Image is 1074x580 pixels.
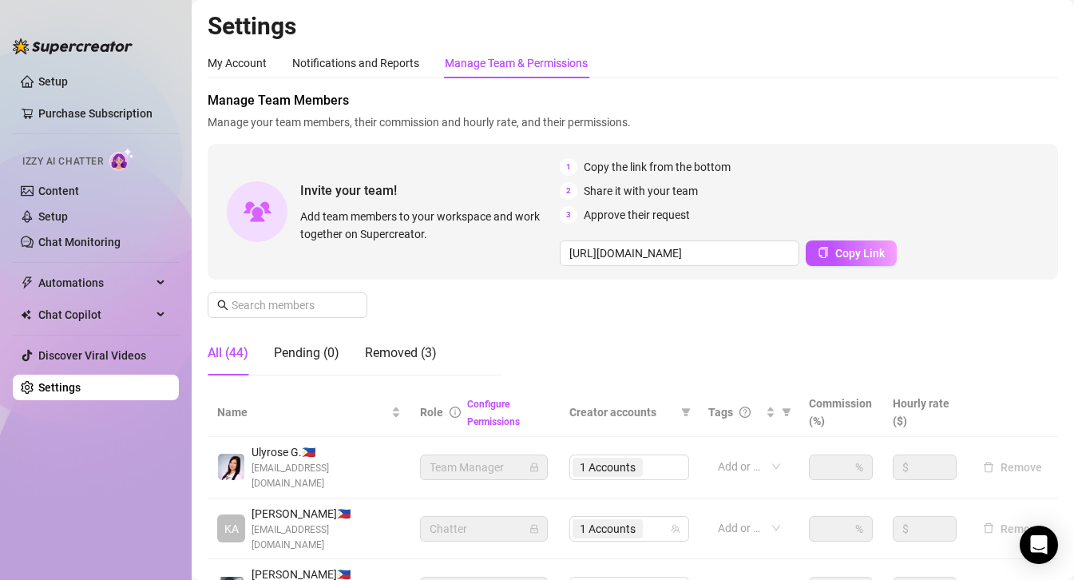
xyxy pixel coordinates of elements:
[430,455,538,479] span: Team Manager
[569,403,675,421] span: Creator accounts
[217,403,388,421] span: Name
[208,344,248,363] div: All (44)
[300,208,553,243] span: Add team members to your workspace and work together on Supercreator.
[739,407,751,418] span: question-circle
[835,247,885,260] span: Copy Link
[38,75,68,88] a: Setup
[38,236,121,248] a: Chat Monitoring
[799,388,883,437] th: Commission (%)
[252,522,401,553] span: [EMAIL_ADDRESS][DOMAIN_NAME]
[560,182,577,200] span: 2
[450,407,461,418] span: info-circle
[208,11,1058,42] h2: Settings
[38,349,146,362] a: Discover Viral Videos
[38,210,68,223] a: Setup
[560,158,577,176] span: 1
[21,276,34,289] span: thunderbolt
[208,91,1058,110] span: Manage Team Members
[977,458,1048,477] button: Remove
[224,520,239,538] span: KA
[883,388,967,437] th: Hourly rate ($)
[671,524,680,534] span: team
[529,524,539,534] span: lock
[38,302,152,328] span: Chat Copilot
[580,520,636,538] span: 1 Accounts
[529,463,539,472] span: lock
[365,344,437,363] div: Removed (3)
[584,182,698,200] span: Share it with your team
[560,206,577,224] span: 3
[208,54,267,72] div: My Account
[779,400,795,424] span: filter
[420,406,443,419] span: Role
[708,403,733,421] span: Tags
[218,454,244,480] img: Ulyrose Garina
[22,154,103,169] span: Izzy AI Chatter
[300,181,560,201] span: Invite your team!
[252,443,401,461] span: Ulyrose G. 🇵🇭
[681,407,691,417] span: filter
[445,54,588,72] div: Manage Team & Permissions
[252,461,401,491] span: [EMAIL_ADDRESS][DOMAIN_NAME]
[467,399,520,427] a: Configure Permissions
[38,185,79,197] a: Content
[430,517,538,541] span: Chatter
[38,381,81,394] a: Settings
[977,519,1048,538] button: Remove
[208,113,1058,131] span: Manage your team members, their commission and hourly rate, and their permissions.
[38,270,152,296] span: Automations
[782,407,791,417] span: filter
[806,240,897,266] button: Copy Link
[13,38,133,54] img: logo-BBDzfeDw.svg
[21,309,31,320] img: Chat Copilot
[818,247,829,258] span: copy
[678,400,694,424] span: filter
[573,519,643,538] span: 1 Accounts
[584,158,731,176] span: Copy the link from the bottom
[274,344,339,363] div: Pending (0)
[38,101,166,126] a: Purchase Subscription
[292,54,419,72] div: Notifications and Reports
[217,300,228,311] span: search
[232,296,345,314] input: Search members
[1020,526,1058,564] div: Open Intercom Messenger
[208,388,410,437] th: Name
[109,148,134,171] img: AI Chatter
[584,206,690,224] span: Approve their request
[252,505,401,522] span: [PERSON_NAME] 🇵🇭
